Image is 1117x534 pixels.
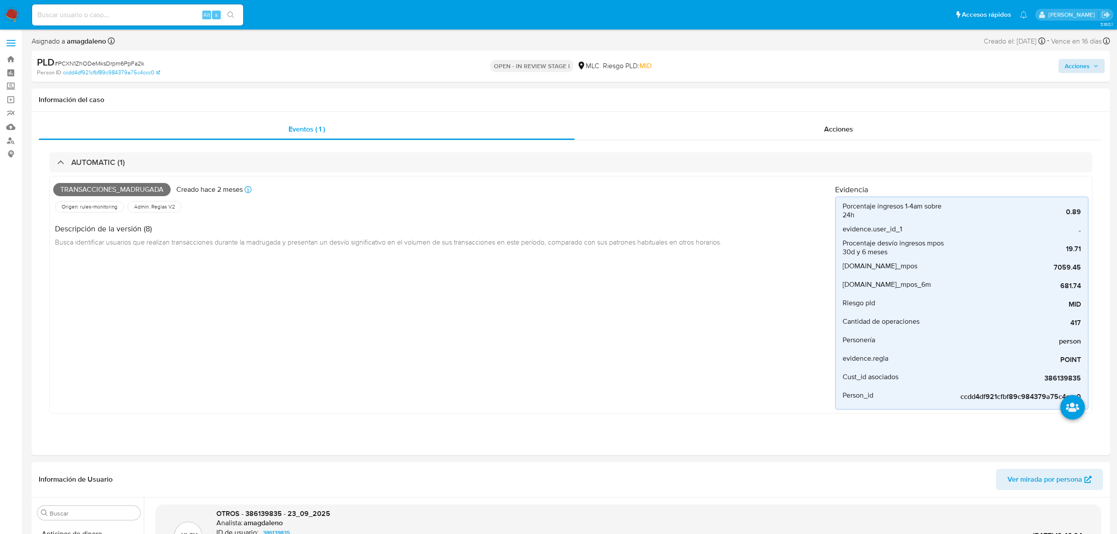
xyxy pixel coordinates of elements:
[288,124,325,134] span: Eventos ( 1 )
[71,157,125,167] h3: AUTOMATIC (1)
[1059,59,1105,73] button: Acciones
[216,519,243,527] p: Analista:
[1048,11,1098,19] p: aline.magdaleno@mercadolibre.com
[55,59,144,68] span: # PCXN1ZhODeMksDrpm6PpFa2k
[37,69,61,77] b: Person ID
[41,509,48,516] button: Buscar
[133,203,176,210] span: Admin. Reglas V2
[1007,469,1082,490] span: Ver mirada por persona
[53,183,171,196] span: Transacciones_madrugada
[577,61,599,71] div: MLC
[176,185,243,194] p: Creado hace 2 meses
[244,519,283,527] h6: amagdaleno
[39,95,1103,104] h1: Información del caso
[1065,59,1090,73] span: Acciones
[32,37,106,46] span: Asignado a
[962,10,1011,19] span: Accesos rápidos
[215,11,218,19] span: s
[65,36,106,46] b: amagdaleno
[216,508,330,519] span: OTROS - 386139835 - 23_09_2025
[55,224,722,234] h4: Descripción de la versión (8)
[37,55,55,69] b: PLD
[984,35,1045,47] div: Creado el: [DATE]
[1020,11,1027,18] a: Notificaciones
[490,60,573,72] p: OPEN - IN REVIEW STAGE I
[61,203,118,210] span: Origen: rules-monitoring
[603,61,652,71] span: Riesgo PLD:
[50,509,137,517] input: Buscar
[996,469,1103,490] button: Ver mirada por persona
[55,237,722,247] span: Busca identificar usuarios que realizan transacciones durante la madrugada y presentan un desvío ...
[1051,37,1102,46] span: Vence en 16 días
[1101,10,1110,19] a: Salir
[639,61,652,71] span: MID
[1047,35,1049,47] span: -
[63,69,160,77] a: ccdd4df921cfbf89c984379a75c4ccc0
[49,152,1092,172] div: AUTOMATIC (1)
[32,9,243,21] input: Buscar usuario o caso...
[222,9,240,21] button: search-icon
[203,11,210,19] span: Alt
[39,475,113,484] h1: Información de Usuario
[824,124,853,134] span: Acciones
